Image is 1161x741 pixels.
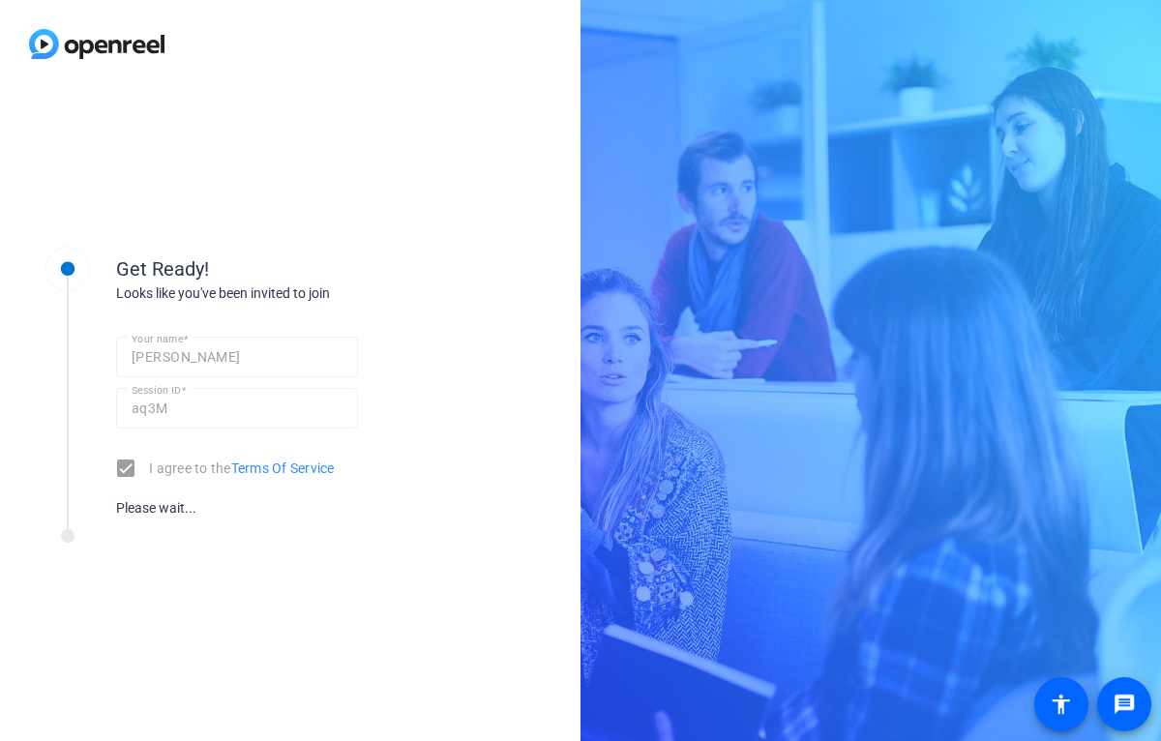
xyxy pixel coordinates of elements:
mat-label: Session ID [132,384,181,396]
mat-label: Your name [132,333,183,344]
mat-icon: message [1113,693,1136,716]
mat-icon: accessibility [1050,693,1073,716]
div: Please wait... [116,498,358,519]
div: Looks like you've been invited to join [116,283,503,304]
div: Get Ready! [116,254,503,283]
